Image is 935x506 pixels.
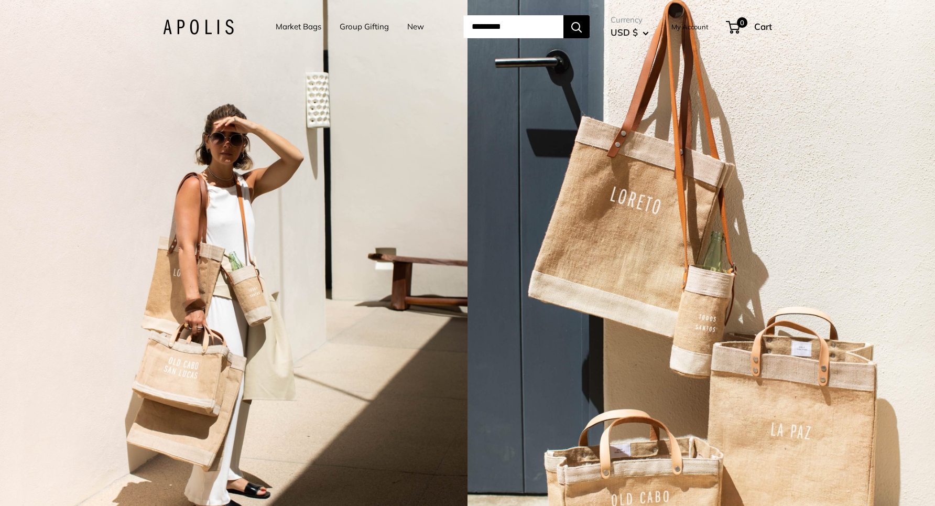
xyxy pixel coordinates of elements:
span: USD $ [611,27,638,38]
a: Market Bags [276,19,321,34]
span: Cart [754,21,772,32]
a: Group Gifting [340,19,389,34]
span: Currency [611,13,649,27]
img: Apolis [163,19,234,35]
input: Search... [463,15,563,38]
a: My Account [671,20,709,33]
button: USD $ [611,24,649,41]
a: New [407,19,424,34]
button: Search [563,15,590,38]
a: 0 Cart [727,18,772,35]
span: 0 [737,17,747,28]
